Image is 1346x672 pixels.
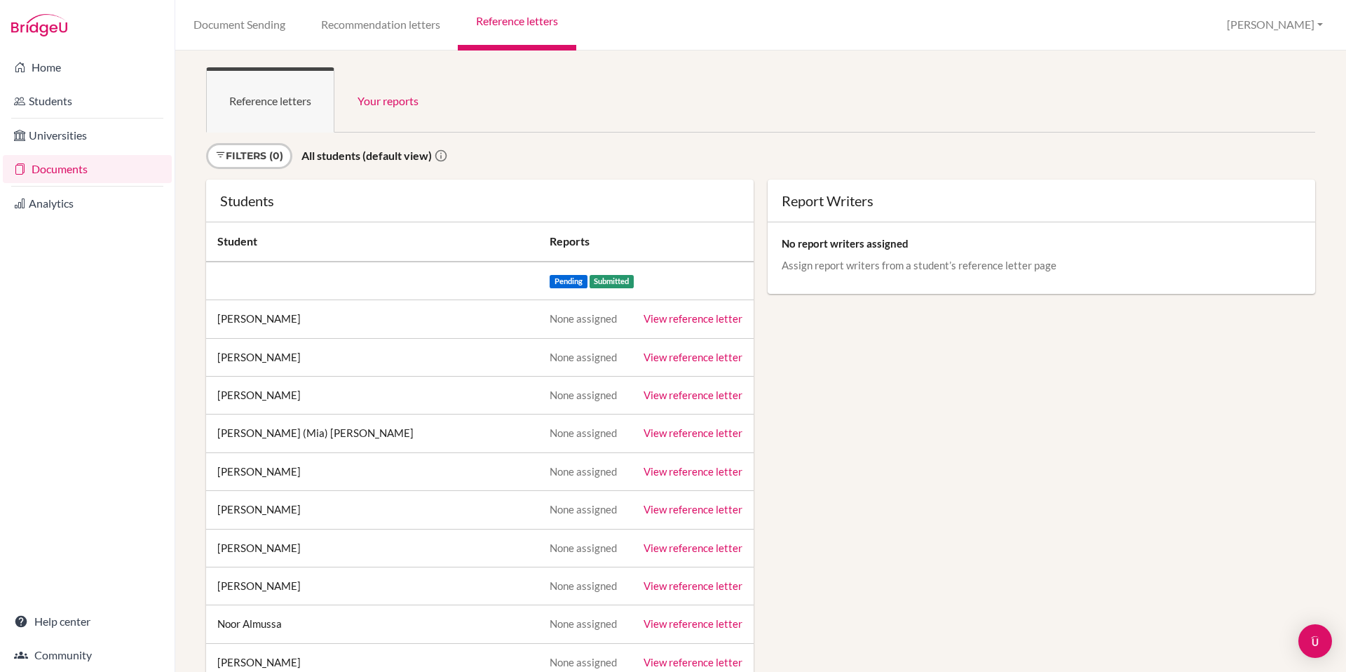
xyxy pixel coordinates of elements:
[782,258,1301,272] p: Assign report writers from a student’s reference letter page
[206,143,292,169] a: Filters (0)
[782,236,1301,250] p: No report writers assigned
[206,415,538,452] td: [PERSON_NAME] (Mia) [PERSON_NAME]
[3,189,172,217] a: Analytics
[206,491,538,529] td: [PERSON_NAME]
[3,607,172,636] a: Help center
[644,617,742,630] a: View reference letter
[644,312,742,325] a: View reference letter
[3,53,172,81] a: Home
[644,579,742,592] a: View reference letter
[3,87,172,115] a: Students
[550,426,617,439] span: None assigned
[550,656,617,668] span: None assigned
[644,656,742,668] a: View reference letter
[206,338,538,376] td: [PERSON_NAME]
[220,194,740,208] div: Students
[538,222,754,262] th: Reports
[644,389,742,401] a: View reference letter
[206,376,538,414] td: [PERSON_NAME]
[550,275,587,288] span: Pending
[3,121,172,149] a: Universities
[11,14,67,36] img: Bridge-U
[206,529,538,567] td: [PERSON_NAME]
[206,567,538,605] td: [PERSON_NAME]
[590,275,634,288] span: Submitted
[644,351,742,363] a: View reference letter
[782,194,1301,208] div: Report Writers
[550,617,617,630] span: None assigned
[550,389,617,401] span: None assigned
[1298,624,1332,658] div: Open Intercom Messenger
[301,149,432,162] strong: All students (default view)
[3,641,172,669] a: Community
[206,452,538,490] td: [PERSON_NAME]
[550,542,617,554] span: None assigned
[550,503,617,516] span: None assigned
[206,222,538,262] th: Student
[644,503,742,516] a: View reference letter
[550,579,617,592] span: None assigned
[550,351,617,363] span: None assigned
[3,155,172,183] a: Documents
[550,312,617,325] span: None assigned
[334,67,442,133] a: Your reports
[206,605,538,643] td: Noor Almussa
[206,300,538,338] td: [PERSON_NAME]
[644,465,742,478] a: View reference letter
[206,67,334,133] a: Reference letters
[644,426,742,439] a: View reference letter
[550,465,617,478] span: None assigned
[644,542,742,554] a: View reference letter
[1221,12,1329,38] button: [PERSON_NAME]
